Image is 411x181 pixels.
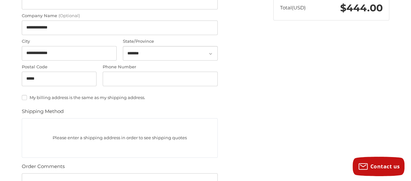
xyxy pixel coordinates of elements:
label: Postal Code [22,64,96,70]
legend: Order Comments [22,163,65,173]
p: Please enter a shipping address in order to see shipping quotes [22,131,217,144]
label: City [22,38,117,45]
small: (Optional) [58,13,80,18]
span: Total (USD) [280,5,306,11]
span: $444.00 [340,2,383,14]
label: Phone Number [103,64,218,70]
label: State/Province [123,38,218,45]
legend: Shipping Method [22,108,64,118]
label: My billing address is the same as my shipping address. [22,95,218,100]
span: Contact us [370,163,400,170]
label: Company Name [22,13,218,19]
button: Contact us [353,157,405,176]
